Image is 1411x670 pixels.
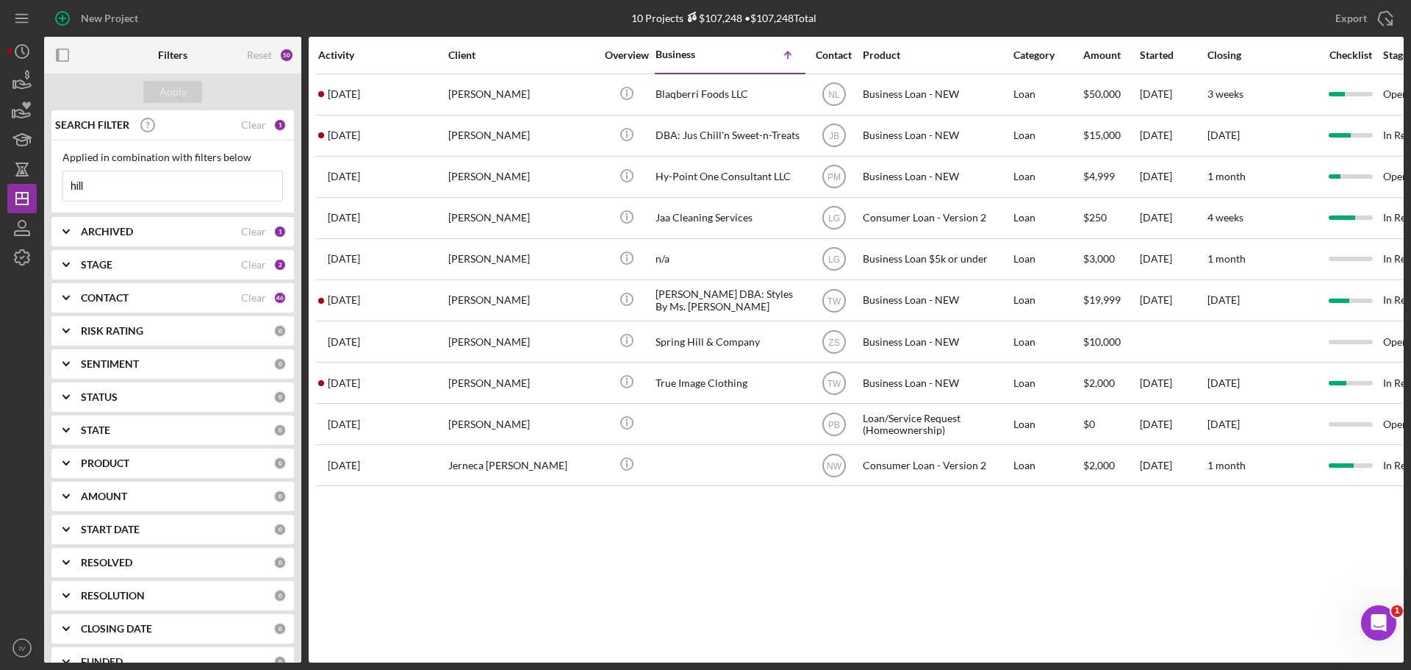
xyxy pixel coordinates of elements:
div: 0 [273,523,287,536]
div: Category [1013,49,1082,61]
time: 2025-10-04 22:03 [328,88,360,100]
div: 0 [273,490,287,503]
div: Clear [241,119,266,131]
text: LG [827,213,839,224]
b: AMOUNT [81,491,127,502]
b: Filters [158,49,187,61]
div: Started [1140,49,1206,61]
div: Loan [1013,322,1082,361]
time: 2025-04-07 19:20 [328,129,360,141]
button: New Project [44,4,153,33]
b: STATE [81,424,110,436]
div: Business Loan - NEW [863,363,1010,402]
div: Loan [1013,363,1082,402]
b: START DATE [81,524,140,535]
b: SENTIMENT [81,358,139,370]
span: $3,000 [1083,252,1115,265]
text: ZS [828,337,839,347]
div: Activity [318,49,447,61]
div: 1 [273,225,287,238]
div: Loan [1013,405,1082,443]
div: Business Loan - NEW [863,116,1010,155]
b: RISK RATING [81,325,143,337]
div: [PERSON_NAME] DBA: Styles By Ms. [PERSON_NAME] [656,281,803,320]
span: 1 [1391,605,1403,617]
div: 0 [273,324,287,338]
div: [DATE] [1140,240,1206,279]
div: Business Loan - NEW [863,281,1010,320]
button: Apply [143,81,202,103]
div: Closing [1207,49,1318,61]
div: DBA: Jus Chill'n Sweet-n-Treats [656,116,803,155]
div: [PERSON_NAME] [448,157,595,196]
div: Applied in combination with filters below [62,152,283,163]
div: $107,248 [683,12,742,24]
div: [DATE] [1140,405,1206,443]
div: 50 [279,48,294,63]
text: JB [828,131,839,141]
div: Jerneca [PERSON_NAME] [448,446,595,485]
div: Checklist [1319,49,1382,61]
div: Overview [599,49,654,61]
div: Consumer Loan - Version 2 [863,199,1010,238]
button: Export [1321,4,1404,33]
span: $2,000 [1083,459,1115,471]
div: Blaqberri Foods LLC [656,75,803,114]
div: Loan [1013,199,1082,238]
span: $0 [1083,418,1095,430]
div: Loan [1013,281,1082,320]
div: [PERSON_NAME] [448,322,595,361]
time: [DATE] [1207,377,1240,389]
div: Export [1335,4,1367,33]
div: Clear [241,259,266,271]
div: [PERSON_NAME] [448,75,595,114]
div: Clear [241,292,266,304]
div: 10 Projects • $107,248 Total [631,12,816,24]
text: NW [827,460,842,471]
div: Consumer Loan - Version 2 [863,446,1010,485]
time: [DATE] [1207,293,1240,306]
div: Business Loan $5k or under [863,240,1010,279]
div: [DATE] [1140,446,1206,485]
time: 4 weeks [1207,211,1243,224]
text: TW [827,296,841,306]
time: 2025-02-10 20:50 [328,377,360,389]
time: 1 month [1207,170,1246,182]
time: [DATE] [1207,129,1240,141]
div: [PERSON_NAME] [448,281,595,320]
div: 0 [273,589,287,602]
b: SEARCH FILTER [55,119,129,131]
span: $15,000 [1083,129,1121,141]
div: Loan [1013,240,1082,279]
button: IV [7,633,37,663]
b: RESOLVED [81,557,132,569]
time: 2025-03-28 14:21 [328,336,360,348]
b: CONTACT [81,292,129,304]
div: Product [863,49,1010,61]
div: 0 [273,391,287,404]
div: Apply [159,81,187,103]
div: Clear [241,226,266,238]
span: $2,000 [1083,377,1115,389]
div: Hy-Point One Consultant LLC [656,157,803,196]
div: [DATE] [1140,116,1206,155]
div: [DATE] [1140,281,1206,320]
text: NL [828,90,840,100]
time: 1 month [1207,252,1246,265]
div: Amount [1083,49,1138,61]
div: [PERSON_NAME] [448,363,595,402]
div: Contact [806,49,861,61]
div: [PERSON_NAME] [448,116,595,155]
time: 1 month [1207,459,1246,471]
div: Loan [1013,446,1082,485]
div: Loan/Service Request (Homeownership) [863,405,1010,443]
b: STAGE [81,259,112,271]
text: TW [827,378,841,388]
div: 1 [273,118,287,132]
div: Business Loan - NEW [863,322,1010,361]
text: LG [827,254,839,265]
span: $10,000 [1083,335,1121,348]
time: 2025-09-19 16:23 [328,212,360,224]
div: New Project [81,4,138,33]
div: [DATE] [1140,199,1206,238]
